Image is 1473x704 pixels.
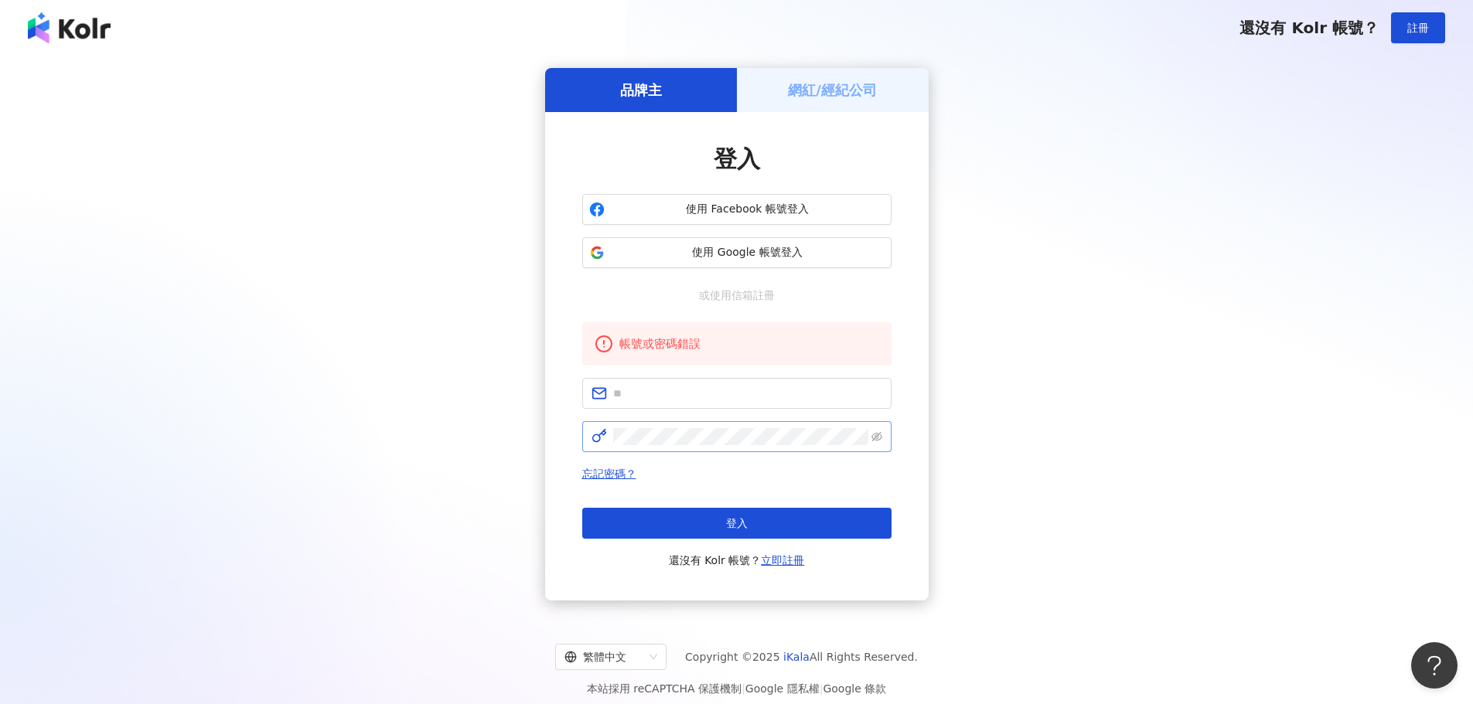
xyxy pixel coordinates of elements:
span: 或使用信箱註冊 [688,287,786,304]
button: 註冊 [1391,12,1445,43]
span: 註冊 [1407,22,1429,34]
span: | [820,682,823,695]
a: 立即註冊 [761,554,804,566]
div: 繁體中文 [564,644,643,669]
h5: 網紅/經紀公司 [788,80,877,100]
span: 還沒有 Kolr 帳號？ [669,551,805,570]
span: 登入 [714,145,760,172]
button: 使用 Facebook 帳號登入 [582,194,892,225]
span: 登入 [726,517,748,529]
img: logo [28,12,111,43]
iframe: Help Scout Beacon - Open [1411,642,1458,689]
span: 使用 Facebook 帳號登入 [611,202,885,217]
button: 使用 Google 帳號登入 [582,237,892,268]
div: 帳號或密碼錯誤 [619,335,879,353]
span: 還沒有 Kolr 帳號？ [1239,19,1379,37]
a: Google 條款 [823,682,886,695]
a: iKala [783,651,810,663]
button: 登入 [582,508,892,539]
span: eye-invisible [871,431,882,442]
span: | [742,682,745,695]
h5: 品牌主 [620,80,662,100]
span: Copyright © 2025 All Rights Reserved. [685,648,918,666]
a: 忘記密碼？ [582,468,636,480]
span: 本站採用 reCAPTCHA 保護機制 [587,679,886,698]
span: 使用 Google 帳號登入 [611,245,885,260]
a: Google 隱私權 [745,682,820,695]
